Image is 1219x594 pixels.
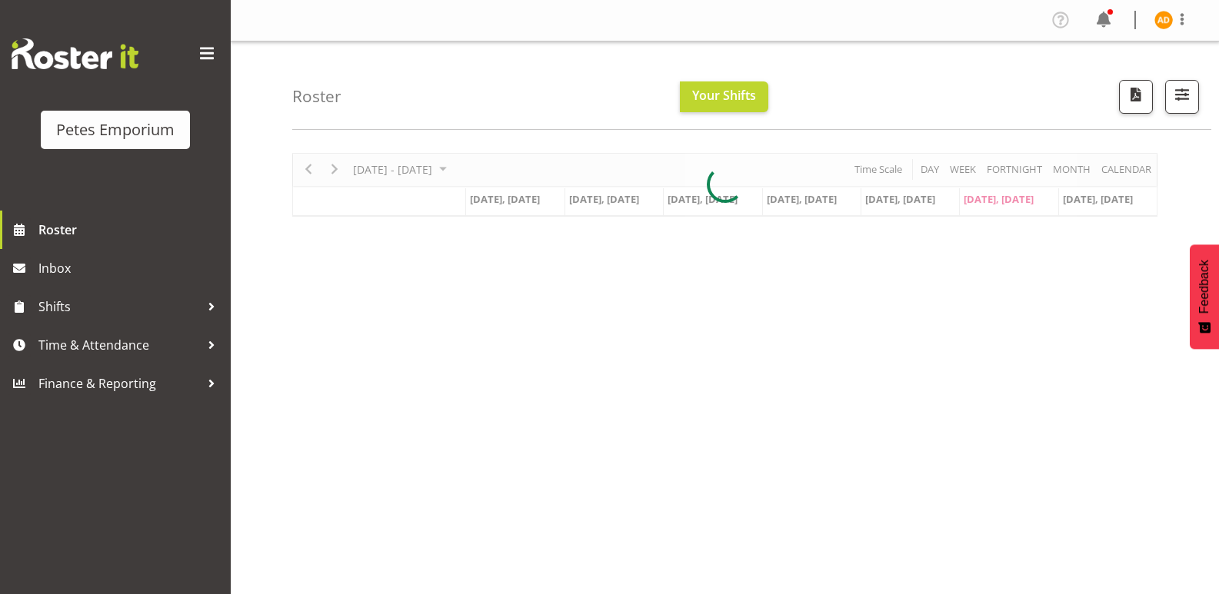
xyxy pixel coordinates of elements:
[680,81,768,112] button: Your Shifts
[38,295,200,318] span: Shifts
[38,334,200,357] span: Time & Attendance
[38,218,223,241] span: Roster
[1119,80,1153,114] button: Download a PDF of the roster according to the set date range.
[12,38,138,69] img: Rosterit website logo
[1154,11,1173,29] img: amelia-denz7002.jpg
[1165,80,1199,114] button: Filter Shifts
[1197,260,1211,314] span: Feedback
[292,88,341,105] h4: Roster
[38,372,200,395] span: Finance & Reporting
[56,118,175,141] div: Petes Emporium
[38,257,223,280] span: Inbox
[1190,244,1219,349] button: Feedback - Show survey
[692,87,756,104] span: Your Shifts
